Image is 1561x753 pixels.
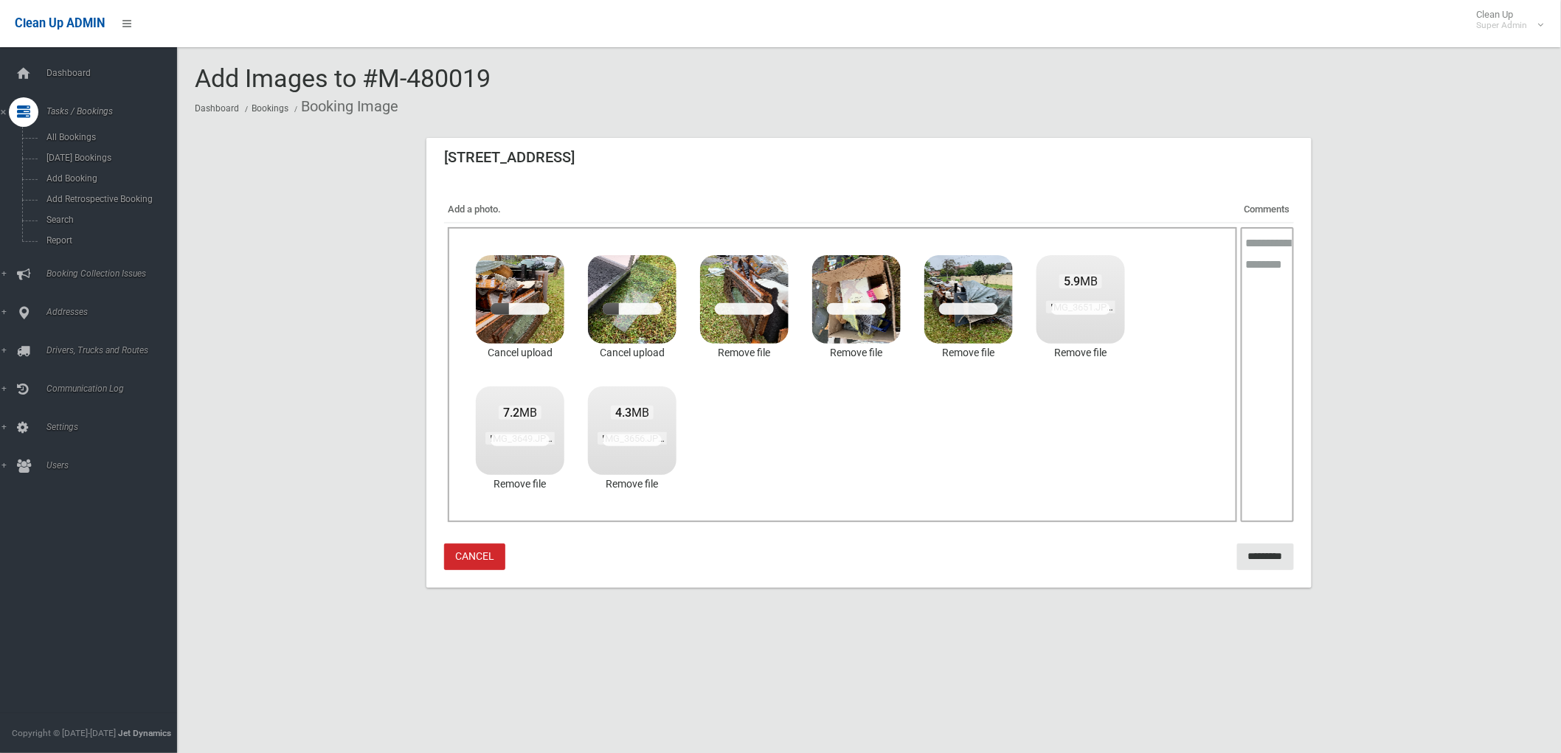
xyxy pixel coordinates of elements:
[1046,301,1118,313] span: IMG_3651.JPG
[195,103,239,114] a: Dashboard
[1470,9,1543,31] span: Clean Up
[485,432,557,445] span: IMG_3649.JPG
[42,132,177,142] span: All Bookings
[1241,197,1294,223] th: Comments
[598,432,669,445] span: IMG_3656.JPG
[499,406,542,420] span: MB
[42,68,190,78] span: Dashboard
[252,103,288,114] a: Bookings
[42,106,190,117] span: Tasks / Bookings
[588,475,676,494] a: Remove file
[291,93,398,120] li: Booking Image
[1059,274,1103,288] span: MB
[42,173,177,184] span: Add Booking
[700,344,789,363] a: Remove file
[42,384,190,394] span: Communication Log
[615,406,631,420] strong: 4.3
[42,194,177,204] span: Add Retrospective Booking
[42,307,190,317] span: Addresses
[42,235,177,246] span: Report
[42,153,177,163] span: [DATE] Bookings
[924,344,1013,363] a: Remove file
[42,345,190,355] span: Drivers, Trucks and Routes
[444,150,575,164] h3: [STREET_ADDRESS]
[12,728,116,738] span: Copyright © [DATE]-[DATE]
[42,268,190,279] span: Booking Collection Issues
[1477,20,1528,31] small: Super Admin
[444,544,505,571] a: Cancel
[503,406,519,420] strong: 7.2
[118,728,171,738] strong: Jet Dynamics
[195,63,491,93] span: Add Images to #M-480019
[1064,274,1080,288] strong: 5.9
[42,460,190,471] span: Users
[42,422,190,432] span: Settings
[476,475,564,494] a: Remove file
[444,197,1241,223] th: Add a photo.
[812,344,901,363] a: Remove file
[588,344,676,363] a: Cancel upload
[476,344,564,363] a: Cancel upload
[15,16,105,30] span: Clean Up ADMIN
[611,406,654,420] span: MB
[42,215,177,225] span: Search
[1036,344,1125,363] a: Remove file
